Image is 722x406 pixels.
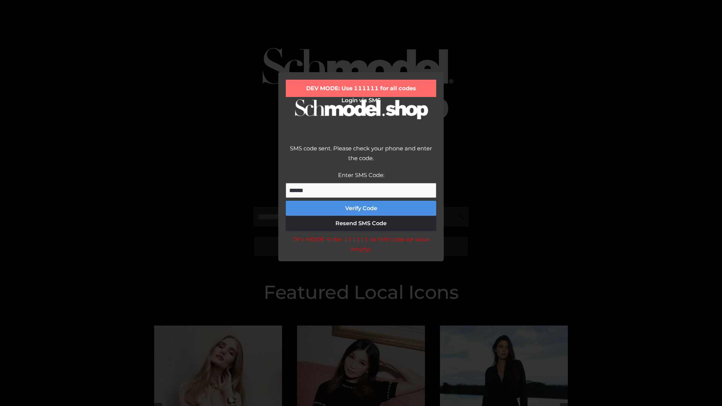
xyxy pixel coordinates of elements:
[286,144,436,170] div: SMS code sent. Please check your phone and enter the code.
[338,171,384,179] label: Enter SMS Code:
[286,97,436,104] h2: Login via SMS
[286,235,436,254] div: DEV MODE: Enter 111111 as SMS code (or leave empty).
[286,80,436,97] div: DEV MODE: Use 111111 for all codes
[286,216,436,231] button: Resend SMS Code
[286,201,436,216] button: Verify Code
